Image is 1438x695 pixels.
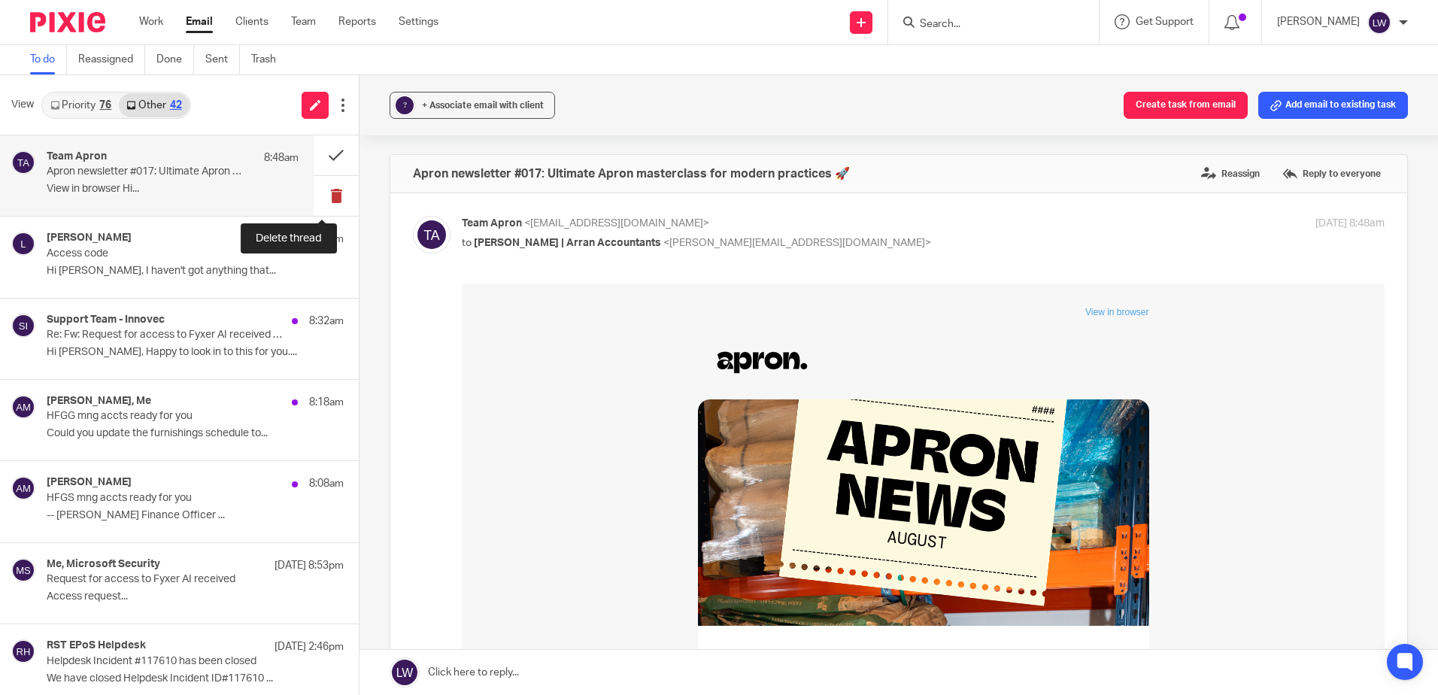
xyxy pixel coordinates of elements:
span: to [462,238,472,248]
h4: RST EPoS Helpdesk [47,639,146,652]
p: 8:18am [309,395,344,410]
p: [PERSON_NAME] [1277,14,1360,29]
a: Priority76 [43,93,119,117]
a: View in browser [623,23,687,34]
h4: Support Team - Innovec [47,314,165,326]
img: svg%3E [11,150,35,175]
a: Reassigned [78,45,145,74]
div: 76 [99,100,111,111]
h4: Apron newsletter #017: Ultimate Apron masterclass for modern practices 🚀 [413,166,850,181]
button: ? + Associate email with client [390,92,555,119]
a: To do [30,45,67,74]
img: svg%3E [11,395,35,419]
p: -- [PERSON_NAME] Finance Officer ... [47,509,344,522]
img: Apron Logo [251,65,349,93]
a: Sent [205,45,240,74]
p: Access request... [47,590,344,603]
a: Settings [399,14,438,29]
a: Trash [251,45,287,74]
h4: [PERSON_NAME], Me [47,395,151,408]
label: Reassign [1197,162,1264,185]
p: [DATE] 8:48am [1315,216,1385,232]
p: [DATE] 2:46pm [275,639,344,654]
p: View in browser Hi... [47,183,299,196]
a: Email [186,14,213,29]
span: View [11,97,34,113]
p: Access code [47,247,284,260]
strong: the day before Accountex [363,501,546,517]
p: 8:47am [309,232,344,247]
a: Other42 [119,93,189,117]
img: Pixie [30,12,105,32]
img: svg%3E [11,232,35,256]
p: Hi [PERSON_NAME], This month, we’re at Accountex North ( ) showcasing our new bank statement extr... [259,363,665,611]
span: [DATE][DATE] ( ), we’ll be in [GEOGRAPHIC_DATA] for a one-off afternoon of demonstrations, drinks... [259,501,660,608]
span: <[EMAIL_ADDRESS][DOMAIN_NAME]> [524,218,709,229]
p: We have closed Helpdesk Incident ID#117610 ... [47,672,344,685]
img: svg%3E [11,314,35,338]
p: HFGS mng accts ready for you [47,492,284,505]
p: Helpdesk Incident #117610 has been closed [47,655,284,668]
span: stands H17 & H18 [517,411,645,427]
a: Work [139,14,163,29]
a: Reserve your spot now. [259,569,658,608]
h4: Team Apron [47,150,107,163]
label: Reply to everyone [1279,162,1385,185]
h4: [PERSON_NAME] [47,476,132,489]
img: svg%3E [11,639,35,663]
span: <[PERSON_NAME][EMAIL_ADDRESS][DOMAIN_NAME]> [663,238,931,248]
div: ? [396,96,414,114]
button: Create task from email [1124,92,1248,119]
img: header-Sep-02-2025-08-55-49-1908-PM [236,116,687,342]
span: [PERSON_NAME] | Arran Accountants [474,238,661,248]
input: Search [918,18,1054,32]
p: [DATE] 8:53pm [275,558,344,573]
a: Clients [235,14,268,29]
p: 8:08am [309,476,344,491]
p: 8:48am [264,150,299,165]
p: Re: Fw: Request for access to Fyxer AI received - Ticket Update [ID:0178236] [47,329,284,341]
img: svg%3E [1367,11,1391,35]
p: Request for access to Fyxer AI received [47,573,284,586]
div: 42 [170,100,182,111]
img: svg%3E [413,216,451,253]
h4: Me, Microsoft Security [47,558,160,571]
a: Reports [338,14,376,29]
p: HFGG mng accts ready for you [47,410,284,423]
a: Done [156,45,194,74]
img: svg%3E [11,558,35,582]
h4: [PERSON_NAME] [47,232,132,244]
span: Team Apron [462,218,522,229]
p: Hi [PERSON_NAME], I haven't got anything that... [47,265,344,278]
p: Could you update the furnishings schedule to... [47,427,344,440]
img: svg%3E [11,476,35,500]
a: Team [291,14,316,29]
span: + Associate email with client [422,101,544,110]
p: Hi [PERSON_NAME], Happy to look in to this for you.... [47,346,344,359]
button: Add email to existing task [1258,92,1408,119]
p: Apron newsletter #017: Ultimate Apron masterclass for modern practices 🚀 [47,165,248,178]
p: 8:32am [309,314,344,329]
span: Get Support [1136,17,1194,27]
